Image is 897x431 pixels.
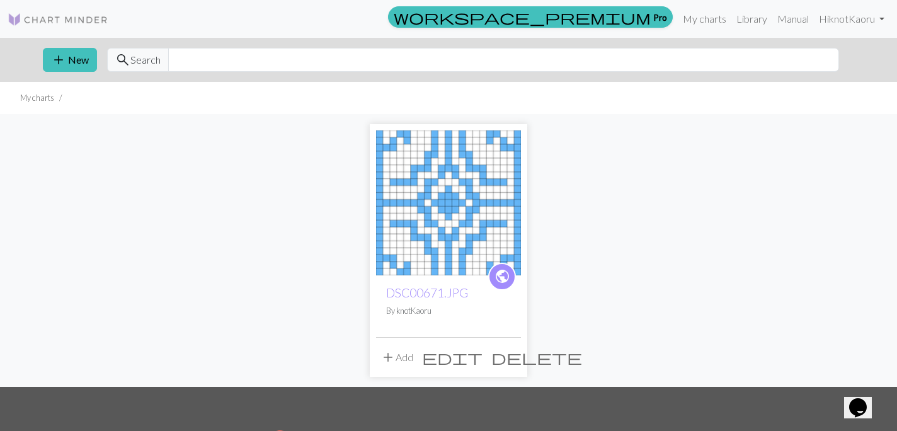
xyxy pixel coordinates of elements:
a: Pro [388,6,673,28]
a: My charts [678,6,731,32]
p: By knotKaoru [386,305,511,317]
img: Logo [8,12,108,27]
button: Add [376,345,418,369]
span: add [380,348,396,366]
span: delete [491,348,582,366]
a: HiknotKaoru [814,6,889,32]
a: DSC00671.JPG [376,195,521,207]
iframe: chat widget [844,381,884,418]
img: DSC00671.JPG [376,130,521,275]
i: Edit [422,350,483,365]
span: workspace_premium [394,8,651,26]
span: add [51,51,66,69]
span: public [494,267,510,286]
button: Delete [487,345,586,369]
a: public [488,263,516,290]
span: search [115,51,130,69]
a: Manual [772,6,814,32]
span: edit [422,348,483,366]
li: My charts [20,92,54,104]
span: Search [130,52,161,67]
a: DSC00671.JPG [386,285,468,300]
button: New [43,48,97,72]
a: Library [731,6,772,32]
i: public [494,264,510,289]
button: Edit [418,345,487,369]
